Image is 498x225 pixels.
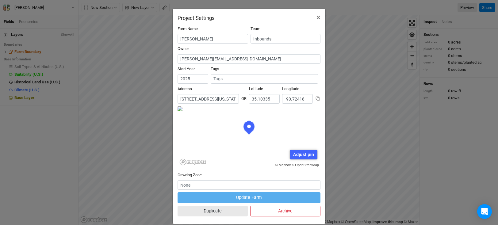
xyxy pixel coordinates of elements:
label: Farm Name [178,26,198,32]
span: × [316,13,320,22]
div: OR [241,91,247,101]
label: Growing Zone [178,172,202,178]
button: Update Farm [178,192,320,203]
h2: Project Settings [178,15,215,21]
a: © OpenStreetMap [292,163,319,167]
input: Latitude [249,94,280,104]
label: Latitude [249,86,263,92]
label: Owner [178,46,189,51]
button: Duplicate [178,206,248,216]
button: Close [312,9,325,26]
a: © Mapbox [275,163,291,167]
button: Archive [250,206,320,216]
input: megan@propagateag.com [178,54,320,64]
button: Copy [315,96,320,101]
div: Open Intercom Messenger [477,204,492,219]
input: Inbounds [251,34,320,44]
label: Tags [211,66,219,72]
input: Project/Farm Name [178,34,248,44]
label: Start Year [178,66,195,72]
input: Start Year [178,74,208,84]
input: Tags... [213,76,315,82]
input: None [178,180,320,190]
label: Team [251,26,260,32]
label: Longitude [282,86,299,92]
label: Address [178,86,192,92]
input: Longitude [282,94,313,104]
a: Mapbox logo [179,158,206,166]
div: Adjust pin [290,150,317,159]
input: Address (123 James St...) [178,94,239,104]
